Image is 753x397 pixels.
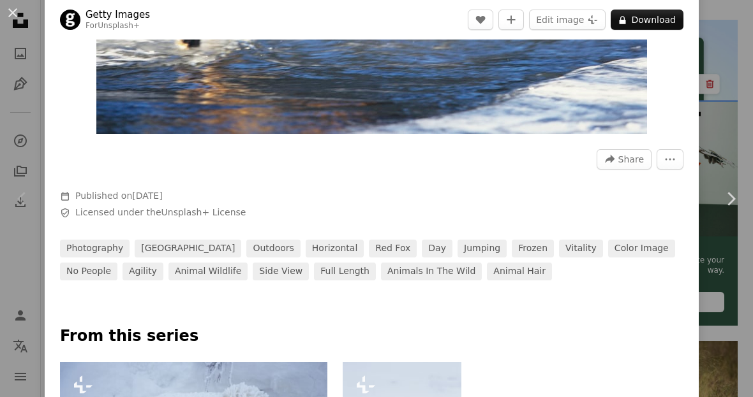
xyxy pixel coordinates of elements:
[253,263,309,280] a: side view
[498,10,524,30] button: Add to Collection
[512,240,554,257] a: frozen
[306,240,364,257] a: horizontal
[60,10,80,30] img: Go to Getty Images's profile
[468,10,493,30] button: Like
[487,263,552,280] a: animal hair
[369,240,417,257] a: red fox
[618,150,644,169] span: Share
[559,240,603,257] a: vitality
[708,138,753,260] a: Next
[75,191,163,201] span: Published on
[98,21,140,30] a: Unsplash+
[60,326,683,347] p: From this series
[60,263,117,280] a: no people
[381,263,482,280] a: animals in the wild
[132,191,162,201] time: September 27, 2022 at 2:23:20 PM EDT
[161,207,246,217] a: Unsplash+ License
[529,10,606,30] button: Edit image
[314,263,376,280] a: full length
[597,149,652,170] button: Share this image
[608,240,675,257] a: color image
[75,206,246,219] span: Licensed under the
[123,263,163,280] a: agility
[60,240,130,257] a: photography
[86,8,150,21] a: Getty Images
[611,10,683,30] button: Download
[246,240,300,257] a: outdoors
[422,240,452,257] a: day
[458,240,507,257] a: jumping
[168,263,248,280] a: animal wildlife
[135,240,241,257] a: [GEOGRAPHIC_DATA]
[657,149,683,170] button: More Actions
[86,21,150,31] div: For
